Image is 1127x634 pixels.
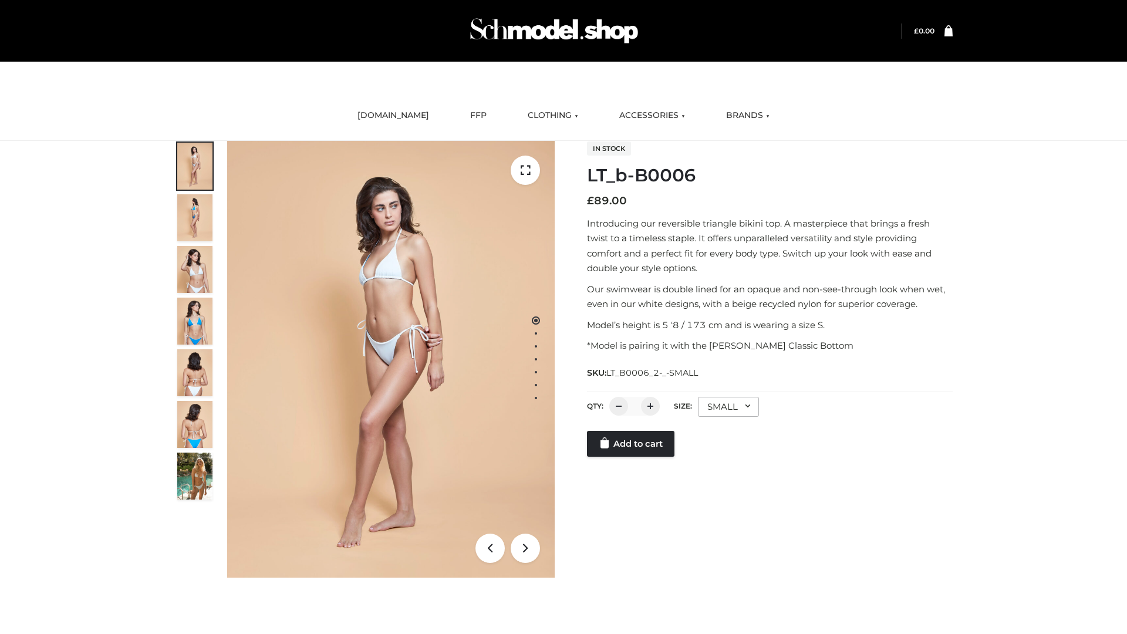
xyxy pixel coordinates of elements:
span: £ [914,26,919,35]
a: [DOMAIN_NAME] [349,103,438,129]
label: QTY: [587,402,603,410]
img: ArielClassicBikiniTop_CloudNine_AzureSky_OW114ECO_3-scaled.jpg [177,246,212,293]
p: *Model is pairing it with the [PERSON_NAME] Classic Bottom [587,338,953,353]
p: Model’s height is 5 ‘8 / 173 cm and is wearing a size S. [587,318,953,333]
img: Arieltop_CloudNine_AzureSky2.jpg [177,453,212,500]
label: Size: [674,402,692,410]
p: Our swimwear is double lined for an opaque and non-see-through look when wet, even in our white d... [587,282,953,312]
a: ACCESSORIES [610,103,694,129]
span: In stock [587,141,631,156]
div: SMALL [698,397,759,417]
bdi: 0.00 [914,26,934,35]
img: ArielClassicBikiniTop_CloudNine_AzureSky_OW114ECO_4-scaled.jpg [177,298,212,345]
img: ArielClassicBikiniTop_CloudNine_AzureSky_OW114ECO_1 [227,141,555,578]
a: BRANDS [717,103,778,129]
a: £0.00 [914,26,934,35]
h1: LT_b-B0006 [587,165,953,186]
a: FFP [461,103,495,129]
a: CLOTHING [519,103,587,129]
img: ArielClassicBikiniTop_CloudNine_AzureSky_OW114ECO_7-scaled.jpg [177,349,212,396]
span: SKU: [587,366,699,380]
bdi: 89.00 [587,194,627,207]
a: Add to cart [587,431,674,457]
span: LT_B0006_2-_-SMALL [606,367,698,378]
p: Introducing our reversible triangle bikini top. A masterpiece that brings a fresh twist to a time... [587,216,953,276]
img: ArielClassicBikiniTop_CloudNine_AzureSky_OW114ECO_8-scaled.jpg [177,401,212,448]
span: £ [587,194,594,207]
img: Schmodel Admin 964 [466,8,642,54]
img: ArielClassicBikiniTop_CloudNine_AzureSky_OW114ECO_1-scaled.jpg [177,143,212,190]
img: ArielClassicBikiniTop_CloudNine_AzureSky_OW114ECO_2-scaled.jpg [177,194,212,241]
